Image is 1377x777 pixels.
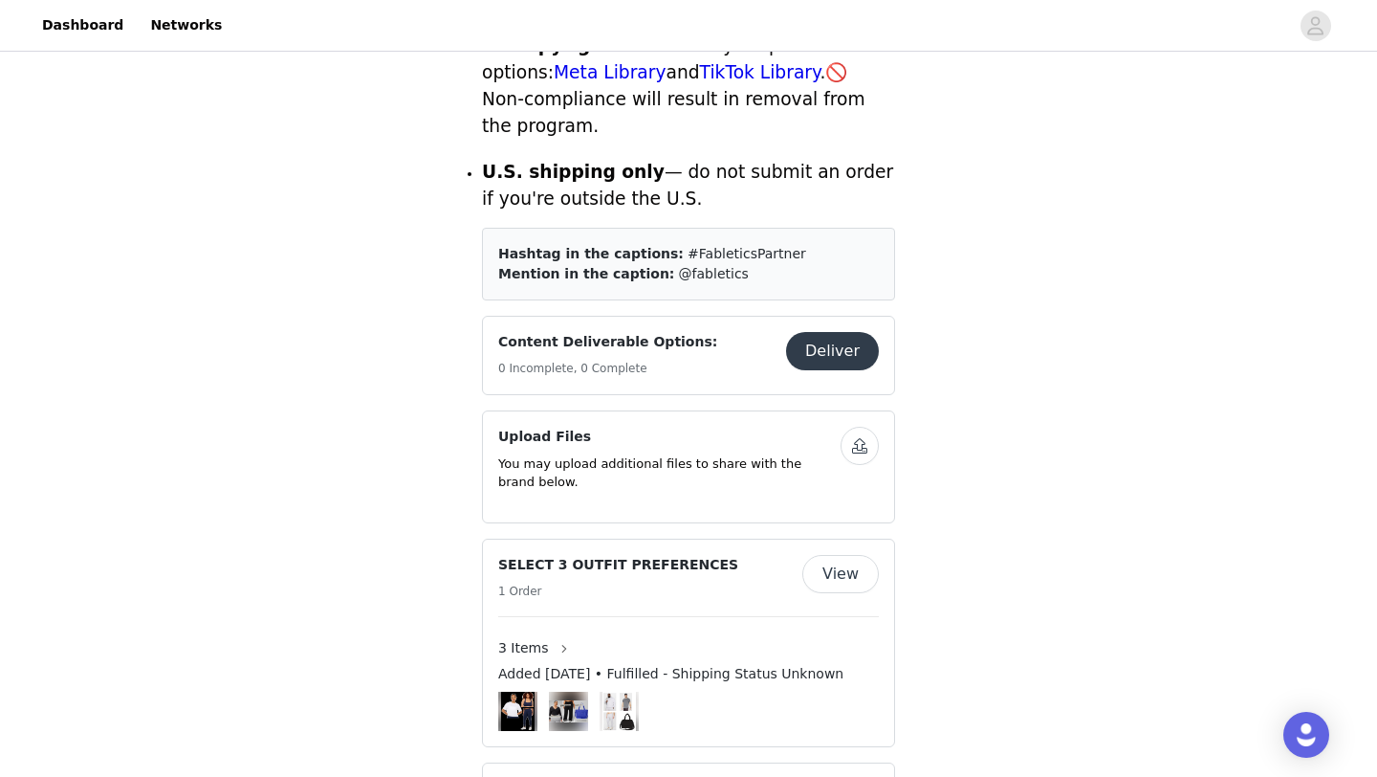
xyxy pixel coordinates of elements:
div: SELECT 3 OUTFIT PREFERENCES [482,539,895,747]
img: #17 OUTFIT [549,700,588,722]
div: Open Intercom Messenger [1283,712,1329,758]
span: #FableticsPartner [688,246,806,261]
a: Dashboard [31,4,135,47]
span: Added [DATE] • Fulfilled - Shipping Status Unknown [498,664,843,684]
div: avatar [1306,11,1324,41]
span: Mention in the caption: [498,266,674,281]
button: Deliver [786,332,879,370]
span: 🚫 Non-compliance will result in removal from the program. [482,62,865,136]
span: — do not submit an order if you're outside the U.S. [482,162,893,209]
h5: 1 Order [498,583,738,600]
img: #16 FLM [602,692,635,731]
button: View [802,555,879,593]
a: Meta Library [554,62,667,82]
p: You may upload additional files to share with the brand below. [498,455,841,492]
span: @fabletics [679,266,749,281]
strong: U.S. shipping only [482,162,665,182]
h4: Content Deliverable Options: [498,332,717,352]
div: Content Deliverable Options: [482,316,895,395]
h4: Upload Files [498,427,841,447]
h4: SELECT 3 OUTFIT PREFERENCES [498,555,738,575]
span: Hashtag in the captions: [498,246,684,261]
a: TikTok Library [700,62,820,82]
img: Image Background Blur [600,687,639,736]
h5: 0 Incomplete, 0 Complete [498,360,717,377]
span: 3 Items [498,638,549,658]
img: Image Background Blur [498,687,537,736]
img: #2 OUTFIT [501,692,534,731]
a: Networks [139,4,233,47]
